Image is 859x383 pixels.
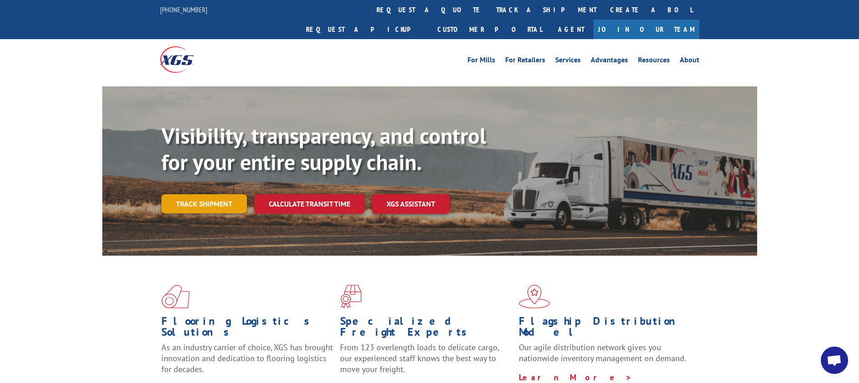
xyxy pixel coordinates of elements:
[519,372,632,383] a: Learn More >
[161,316,333,342] h1: Flooring Logistics Solutions
[680,56,699,66] a: About
[593,20,699,39] a: Join Our Team
[254,194,365,214] a: Calculate transit time
[340,342,512,383] p: From 123 overlength loads to delicate cargo, our experienced staff knows the best way to move you...
[638,56,670,66] a: Resources
[161,194,247,213] a: Track shipment
[431,20,549,39] a: Customer Portal
[340,316,512,342] h1: Specialized Freight Experts
[555,56,581,66] a: Services
[467,56,495,66] a: For Mills
[519,316,691,342] h1: Flagship Distribution Model
[161,342,333,374] span: As an industry carrier of choice, XGS has brought innovation and dedication to flooring logistics...
[549,20,593,39] a: Agent
[519,285,550,308] img: xgs-icon-flagship-distribution-model-red
[299,20,431,39] a: Request a pickup
[505,56,545,66] a: For Retailers
[519,342,686,363] span: Our agile distribution network gives you nationwide inventory management on demand.
[340,285,362,308] img: xgs-icon-focused-on-flooring-red
[160,5,207,14] a: [PHONE_NUMBER]
[372,194,450,214] a: XGS ASSISTANT
[821,347,848,374] div: Open chat
[161,285,190,308] img: xgs-icon-total-supply-chain-intelligence-red
[591,56,628,66] a: Advantages
[161,121,486,176] b: Visibility, transparency, and control for your entire supply chain.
